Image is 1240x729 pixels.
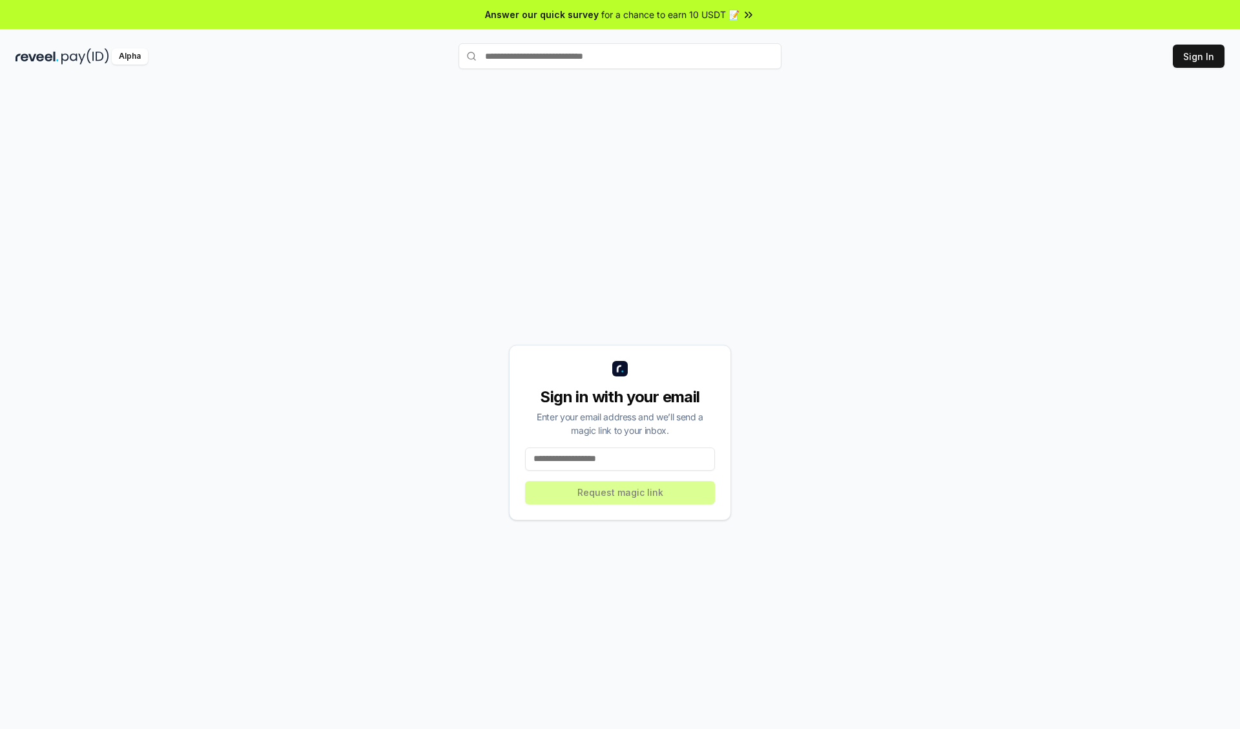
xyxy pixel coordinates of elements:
div: Sign in with your email [525,387,715,407]
span: Answer our quick survey [485,8,599,21]
div: Enter your email address and we’ll send a magic link to your inbox. [525,410,715,437]
img: logo_small [612,361,628,376]
span: for a chance to earn 10 USDT 📝 [601,8,739,21]
button: Sign In [1173,45,1224,68]
div: Alpha [112,48,148,65]
img: reveel_dark [15,48,59,65]
img: pay_id [61,48,109,65]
